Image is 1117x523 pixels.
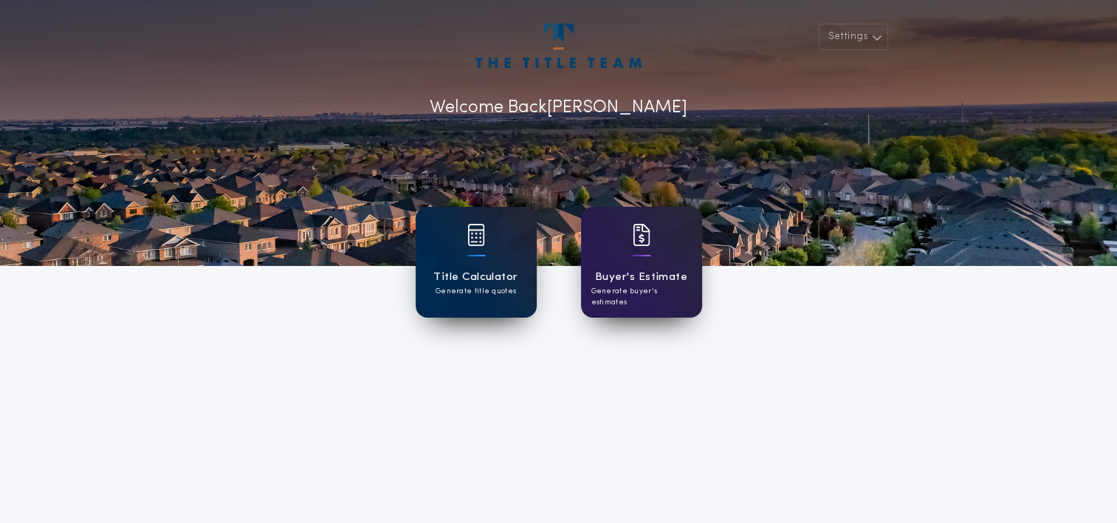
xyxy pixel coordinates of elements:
a: card iconTitle CalculatorGenerate title quotes [416,207,537,318]
img: card icon [467,224,485,246]
a: card iconBuyer's EstimateGenerate buyer's estimates [581,207,702,318]
p: Welcome Back [PERSON_NAME] [430,95,687,121]
h1: Title Calculator [433,269,518,286]
button: Settings [819,24,888,50]
p: Generate title quotes [436,286,516,297]
img: account-logo [475,24,641,68]
h1: Buyer's Estimate [595,269,687,286]
img: card icon [633,224,650,246]
p: Generate buyer's estimates [591,286,692,308]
